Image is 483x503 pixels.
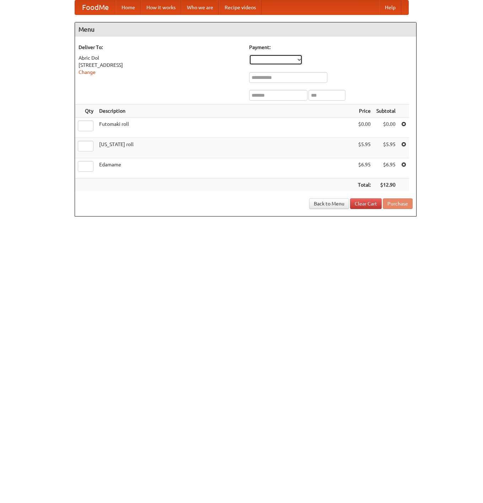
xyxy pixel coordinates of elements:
th: $12.90 [374,178,398,192]
td: $0.00 [374,118,398,138]
h5: Deliver To: [79,44,242,51]
td: $5.95 [355,138,374,158]
a: How it works [141,0,181,15]
td: $5.95 [374,138,398,158]
div: [STREET_ADDRESS] [79,61,242,69]
th: Qty [75,105,96,118]
button: Purchase [383,198,413,209]
a: Home [116,0,141,15]
td: Edamame [96,158,355,178]
td: $0.00 [355,118,374,138]
th: Total: [355,178,374,192]
div: Abric Dol [79,54,242,61]
h4: Menu [75,22,416,37]
td: $6.95 [355,158,374,178]
a: Change [79,69,96,75]
td: $6.95 [374,158,398,178]
a: Back to Menu [309,198,349,209]
a: FoodMe [75,0,116,15]
a: Who we are [181,0,219,15]
a: Recipe videos [219,0,262,15]
a: Clear Cart [350,198,382,209]
td: Futomaki roll [96,118,355,138]
h5: Payment: [249,44,413,51]
th: Subtotal [374,105,398,118]
th: Description [96,105,355,118]
td: [US_STATE] roll [96,138,355,158]
th: Price [355,105,374,118]
a: Help [379,0,401,15]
